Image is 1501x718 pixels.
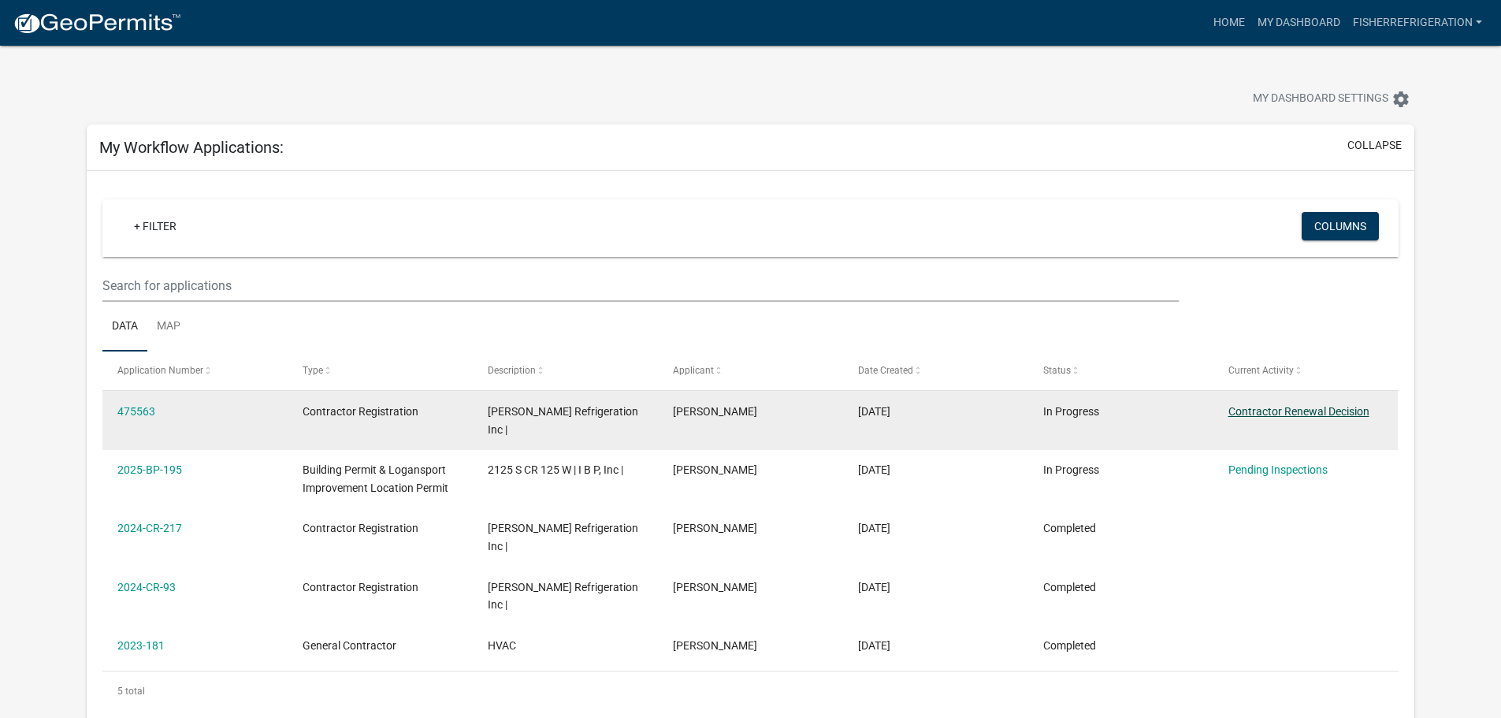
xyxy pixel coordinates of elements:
[1043,522,1096,534] span: Completed
[858,581,890,593] span: 12/15/2023
[102,270,1178,302] input: Search for applications
[1228,365,1294,376] span: Current Activity
[673,365,714,376] span: Applicant
[488,522,638,552] span: Fisher Refrigeration Inc |
[117,522,182,534] a: 2024-CR-217
[102,302,147,352] a: Data
[303,639,396,652] span: General Contractor
[102,352,288,389] datatable-header-cell: Application Number
[99,138,284,157] h5: My Workflow Applications:
[1043,581,1096,593] span: Completed
[488,405,638,436] span: Fisher Refrigeration Inc |
[673,405,757,418] span: Burniston, Raymond
[117,581,176,593] a: 2024-CR-93
[488,365,536,376] span: Description
[858,365,913,376] span: Date Created
[102,671,1399,711] div: 5 total
[288,352,473,389] datatable-header-cell: Type
[1043,463,1099,476] span: In Progress
[858,639,890,652] span: 03/17/2023
[1253,90,1388,109] span: My Dashboard Settings
[117,405,155,418] a: 475563
[488,463,623,476] span: 2125 S CR 125 W | I B P, Inc |
[858,405,890,418] span: 09/09/2025
[1043,365,1071,376] span: Status
[303,365,323,376] span: Type
[147,302,190,352] a: Map
[1251,8,1347,38] a: My Dashboard
[1207,8,1251,38] a: Home
[858,463,890,476] span: 06/20/2025
[1391,90,1410,109] i: settings
[673,581,757,593] span: Burniston, Raymond
[117,639,165,652] a: 2023-181
[1240,84,1423,114] button: My Dashboard Settingssettings
[303,463,448,494] span: Building Permit & Logansport Improvement Location Permit
[488,581,638,612] span: Fisher Refrigeration Inc |
[673,522,757,534] span: Burniston, Raymond
[1043,639,1096,652] span: Completed
[658,352,843,389] datatable-header-cell: Applicant
[1213,352,1398,389] datatable-header-cell: Current Activity
[121,212,189,240] a: + Filter
[673,463,757,476] span: Burniston, Raymond
[473,352,658,389] datatable-header-cell: Description
[858,522,890,534] span: 11/13/2024
[1043,405,1099,418] span: In Progress
[117,463,182,476] a: 2025-BP-195
[1347,8,1488,38] a: FisherRefrigeration
[303,581,418,593] span: Contractor Registration
[303,405,418,418] span: Contractor Registration
[1027,352,1213,389] datatable-header-cell: Status
[843,352,1028,389] datatable-header-cell: Date Created
[1302,212,1379,240] button: Columns
[1228,463,1328,476] a: Pending Inspections
[488,639,516,652] span: HVAC
[117,365,203,376] span: Application Number
[1347,137,1402,154] button: collapse
[303,522,418,534] span: Contractor Registration
[673,639,757,652] span: Burniston, Raymond
[1228,405,1369,418] a: Contractor Renewal Decision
